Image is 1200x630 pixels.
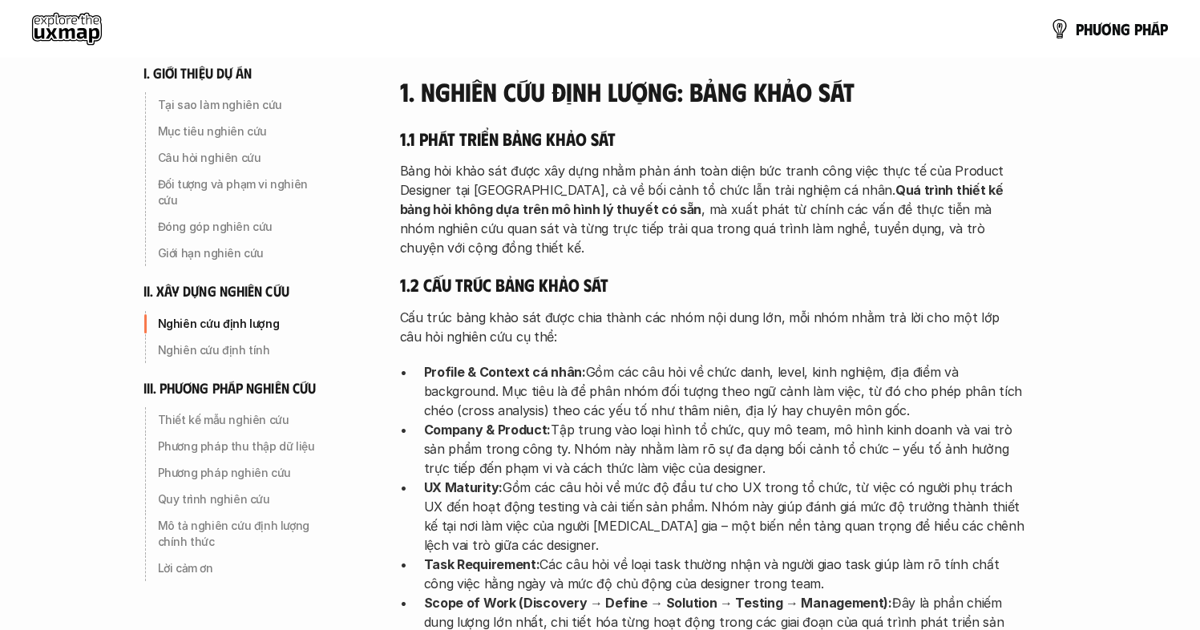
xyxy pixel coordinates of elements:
[143,92,336,118] a: Tại sao làm nghiên cứu
[1151,20,1160,38] span: á
[1112,20,1121,38] span: n
[143,379,317,398] h6: iii. phương pháp nghiên cứu
[424,556,540,572] strong: Task Requirement:
[1160,20,1168,38] span: p
[400,127,1025,150] h5: 1.1 Phát triển bảng khảo sát
[143,460,336,486] a: Phương pháp nghiên cứu
[158,245,329,261] p: Giới hạn nghiên cứu
[1076,20,1084,38] span: p
[400,308,1025,346] p: Cấu trúc bảng khảo sát được chia thành các nhóm nội dung lớn, mỗi nhóm nhằm trả lời cho một lớp c...
[400,76,1025,107] h4: 1. Nghiên cứu định lượng: Bảng khảo sát
[143,407,336,433] a: Thiết kế mẫu nghiên cứu
[1101,20,1112,38] span: ơ
[158,150,329,166] p: Câu hỏi nghiên cứu
[1050,13,1168,45] a: phươngpháp
[143,513,336,555] a: Mô tả nghiên cứu định lượng chính thức
[1142,20,1151,38] span: h
[143,172,336,213] a: Đối tượng và phạm vi nghiên cứu
[1093,20,1101,38] span: ư
[158,518,329,550] p: Mô tả nghiên cứu định lượng chính thức
[424,555,1025,593] p: Các câu hỏi về loại task thường nhận và người giao task giúp làm rõ tính chất công việc hằng ngày...
[424,420,1025,478] p: Tập trung vào loại hình tổ chức, quy mô team, mô hình kinh doanh và vai trò sản phẩm trong công t...
[424,479,503,495] strong: UX Maturity:
[158,123,329,139] p: Mục tiêu nghiên cứu
[158,465,329,481] p: Phương pháp nghiên cứu
[158,97,329,113] p: Tại sao làm nghiên cứu
[158,342,329,358] p: Nghiên cứu định tính
[1121,20,1130,38] span: g
[424,362,1025,420] p: Gồm các câu hỏi về chức danh, level, kinh nghiệm, địa điểm và background. Mục tiêu là để phân nhó...
[158,176,329,208] p: Đối tượng và phạm vi nghiên cứu
[158,438,329,454] p: Phương pháp thu thập dữ liệu
[1134,20,1142,38] span: p
[424,422,552,438] strong: Company & Product:
[143,145,336,171] a: Câu hỏi nghiên cứu
[424,478,1025,555] p: Gồm các câu hỏi về mức độ đầu tư cho UX trong tổ chức, từ việc có người phụ trách UX đến hoạt độn...
[158,412,329,428] p: Thiết kế mẫu nghiên cứu
[143,311,336,337] a: Nghiên cứu định lượng
[143,214,336,240] a: Đóng góp nghiên cứu
[158,491,329,507] p: Quy trình nghiên cứu
[1084,20,1093,38] span: h
[143,240,336,266] a: Giới hạn nghiên cứu
[400,273,1025,296] h5: 1.2 Cấu trúc bảng khảo sát
[143,487,336,512] a: Quy trình nghiên cứu
[143,282,289,301] h6: ii. xây dựng nghiên cứu
[143,337,336,363] a: Nghiên cứu định tính
[143,119,336,144] a: Mục tiêu nghiên cứu
[143,434,336,459] a: Phương pháp thu thập dữ liệu
[158,560,329,576] p: Lời cảm ơn
[158,316,329,332] p: Nghiên cứu định lượng
[424,364,586,380] strong: Profile & Context cá nhân:
[143,64,253,83] h6: i. giới thiệu dự án
[400,161,1025,257] p: Bảng hỏi khảo sát được xây dựng nhằm phản ánh toàn diện bức tranh công việc thực tế của Product D...
[158,219,329,235] p: Đóng góp nghiên cứu
[424,595,892,611] strong: Scope of Work (Discovery → Define → Solution → Testing → Management):
[143,555,336,581] a: Lời cảm ơn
